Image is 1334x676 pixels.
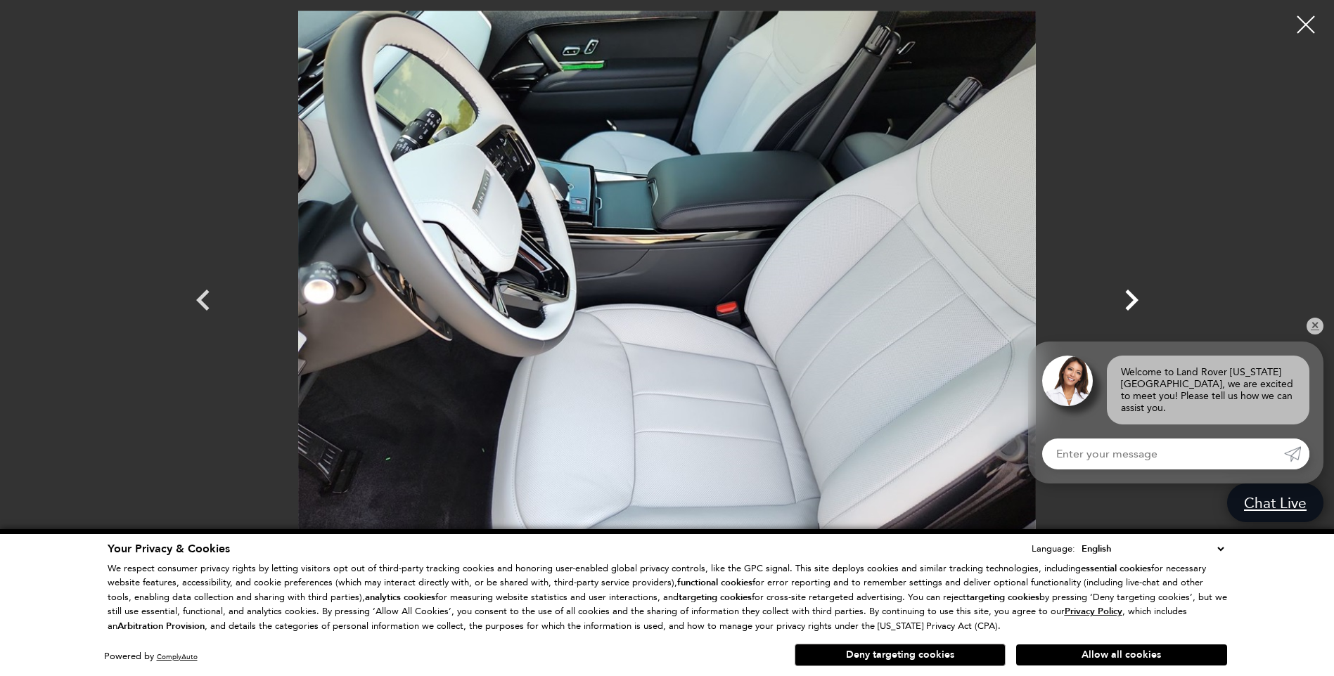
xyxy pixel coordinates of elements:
[182,272,224,335] div: Previous
[108,561,1227,634] p: We respect consumer privacy rights by letting visitors opt out of third-party tracking cookies an...
[104,652,198,661] div: Powered by
[1032,544,1075,553] div: Language:
[795,644,1006,666] button: Deny targeting cookies
[1107,356,1309,424] div: Welcome to Land Rover [US_STATE][GEOGRAPHIC_DATA], we are excited to meet you! Please tell us how...
[1110,272,1153,335] div: Next
[677,576,752,589] strong: functional cookies
[679,591,752,604] strong: targeting cookies
[1065,605,1122,618] u: Privacy Policy
[1042,438,1284,469] input: Enter your message
[117,620,205,632] strong: Arbitration Provision
[365,591,435,604] strong: analytics cookies
[108,541,230,557] span: Your Privacy & Cookies
[1081,562,1151,575] strong: essential cookies
[245,11,1089,564] img: New 2025 Varesine Blue Land Rover Dynamic image 16
[1227,483,1323,522] a: Chat Live
[1078,541,1227,557] select: Language Select
[966,591,1039,604] strong: targeting cookies
[157,652,198,661] a: ComplyAuto
[1237,493,1314,512] span: Chat Live
[1042,356,1093,406] img: Agent profile photo
[1016,644,1227,665] button: Allow all cookies
[1284,438,1309,469] a: Submit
